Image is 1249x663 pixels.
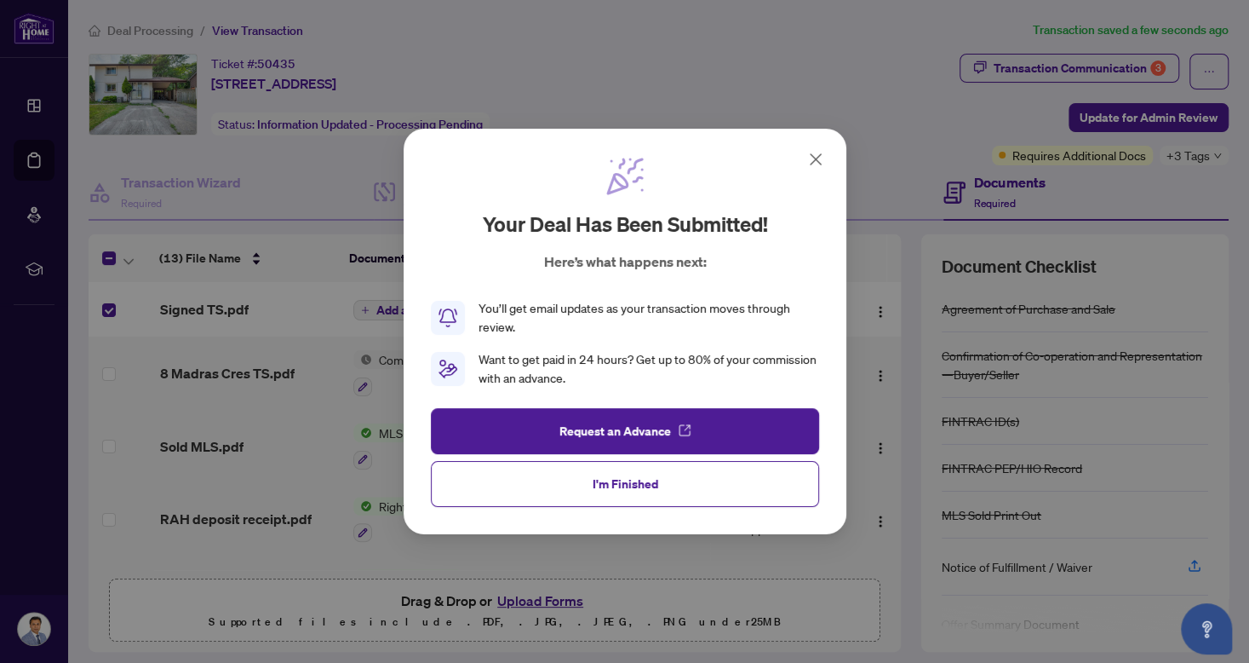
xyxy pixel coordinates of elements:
[478,299,819,337] div: You’ll get email updates as your transaction moves through review.
[482,210,767,238] h2: Your deal has been submitted!
[592,470,657,498] span: I'm Finished
[431,408,819,454] button: Request an Advance
[1181,603,1232,654] button: Open asap
[559,418,670,445] span: Request an Advance
[431,461,819,507] button: I'm Finished
[543,251,706,272] p: Here’s what happens next:
[478,350,819,388] div: Want to get paid in 24 hours? Get up to 80% of your commission with an advance.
